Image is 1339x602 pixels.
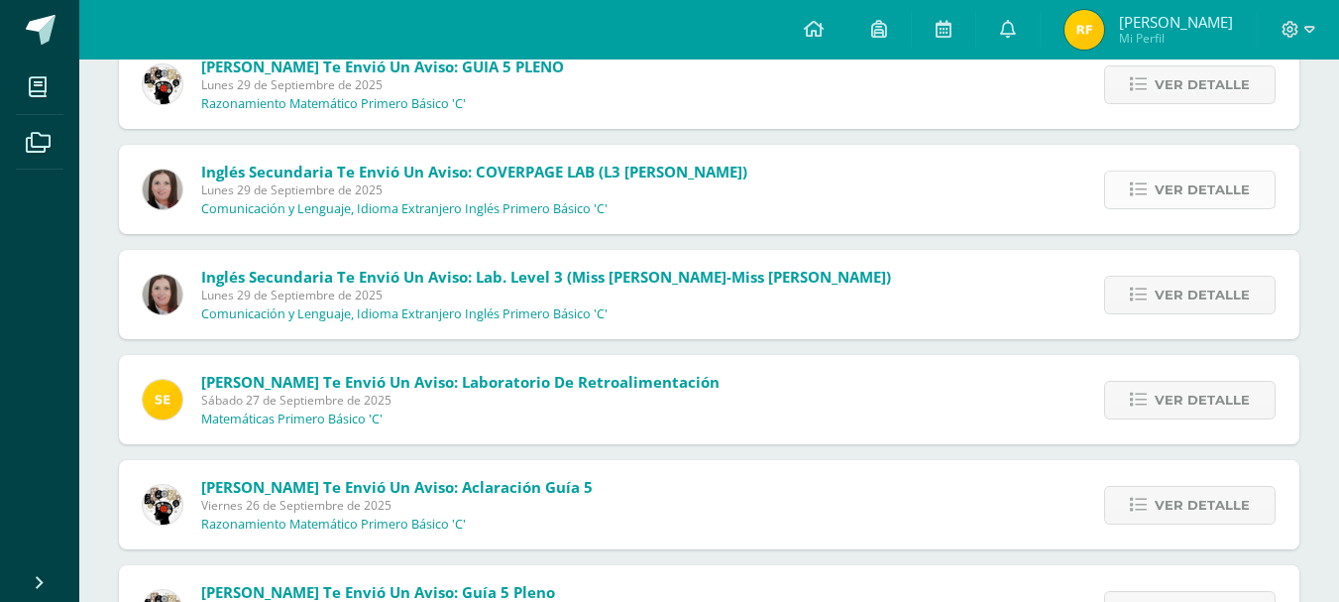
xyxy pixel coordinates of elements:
span: Ver detalle [1155,487,1250,524]
p: Razonamiento Matemático Primero Básico 'C' [201,96,466,112]
span: Viernes 26 de Septiembre de 2025 [201,497,593,514]
span: [PERSON_NAME] [1119,12,1233,32]
span: Lunes 29 de Septiembre de 2025 [201,287,891,303]
img: e1567eae802b5d2847eb001fd836300b.png [1064,10,1104,50]
span: Inglés Secundaria te envió un aviso: COVERPAGE LAB (L3 [PERSON_NAME]) [201,162,747,181]
span: Ver detalle [1155,66,1250,103]
span: Mi Perfil [1119,30,1233,47]
img: 8af0450cf43d44e38c4a1497329761f3.png [143,170,182,209]
span: [PERSON_NAME] te envió un aviso: Guía 5 Pleno [201,582,555,602]
span: [PERSON_NAME] te envió un aviso: GUIA 5 PLENO [201,57,564,76]
p: Comunicación y Lenguaje, Idioma Extranjero Inglés Primero Básico 'C' [201,201,608,217]
img: d172b984f1f79fc296de0e0b277dc562.png [143,485,182,525]
img: d172b984f1f79fc296de0e0b277dc562.png [143,64,182,104]
span: Inglés Secundaria te envió un aviso: Lab. Level 3 (Miss [PERSON_NAME]-Miss [PERSON_NAME]) [201,267,891,287]
span: [PERSON_NAME] te envió un aviso: Laboratorio de Retroalimentación [201,372,720,392]
img: 8af0450cf43d44e38c4a1497329761f3.png [143,275,182,314]
img: 03c2987289e60ca238394da5f82a525a.png [143,380,182,420]
span: Lunes 29 de Septiembre de 2025 [201,76,564,93]
p: Comunicación y Lenguaje, Idioma Extranjero Inglés Primero Básico 'C' [201,306,608,322]
span: Ver detalle [1155,382,1250,419]
span: Ver detalle [1155,277,1250,313]
span: [PERSON_NAME] te envió un aviso: Aclaración guía 5 [201,477,593,497]
p: Razonamiento Matemático Primero Básico 'C' [201,517,466,533]
span: Ver detalle [1155,172,1250,208]
p: Matemáticas Primero Básico 'C' [201,412,383,427]
span: Sábado 27 de Septiembre de 2025 [201,392,720,409]
span: Lunes 29 de Septiembre de 2025 [201,181,747,198]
